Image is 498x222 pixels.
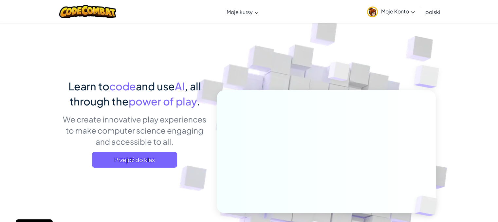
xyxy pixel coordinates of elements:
[59,5,117,18] img: CodeCombat logo
[364,1,418,22] a: Moje Konto
[129,95,197,108] span: power of play
[175,80,185,93] span: AI
[367,7,378,17] img: avatar
[136,80,175,93] span: and use
[227,9,253,15] span: Moje kursy
[63,114,207,147] p: We create innovative play experiences to make computer science engaging and accessible to all.
[401,49,457,104] img: Overlap cubes
[422,3,444,21] a: polski
[425,9,440,15] span: polski
[316,49,363,98] img: Overlap cubes
[68,80,109,93] span: Learn to
[92,152,177,168] a: Przejdź do klas
[109,80,136,93] span: code
[197,95,200,108] span: .
[381,8,415,15] span: Moje Konto
[223,3,262,21] a: Moje kursy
